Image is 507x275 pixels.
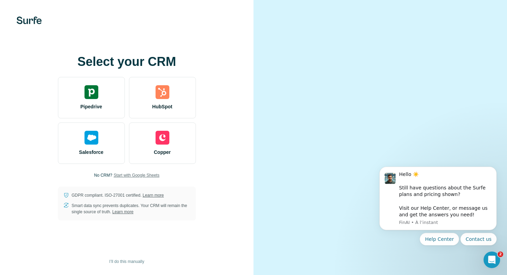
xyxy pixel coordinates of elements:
[152,103,172,110] span: HubSpot
[84,131,98,145] img: salesforce's logo
[84,85,98,99] img: pipedrive's logo
[17,17,42,24] img: Surfe's logo
[72,192,164,198] p: GDPR compliant. ISO-27001 certified.
[156,131,169,145] img: copper's logo
[143,193,164,198] a: Learn more
[113,172,159,178] button: Start with Google Sheets
[58,55,196,69] h1: Select your CRM
[105,256,149,267] button: I’ll do this manually
[80,103,102,110] span: Pipedrive
[112,209,133,214] a: Learn more
[484,252,500,268] iframe: Intercom live chat
[109,258,144,265] span: I’ll do this manually
[79,149,103,156] span: Salesforce
[498,252,503,257] span: 2
[369,158,507,272] iframe: Intercom notifications message
[94,172,112,178] p: No CRM?
[154,149,171,156] span: Copper
[72,203,190,215] p: Smart data sync prevents duplicates. Your CRM will remain the single source of truth.
[156,85,169,99] img: hubspot's logo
